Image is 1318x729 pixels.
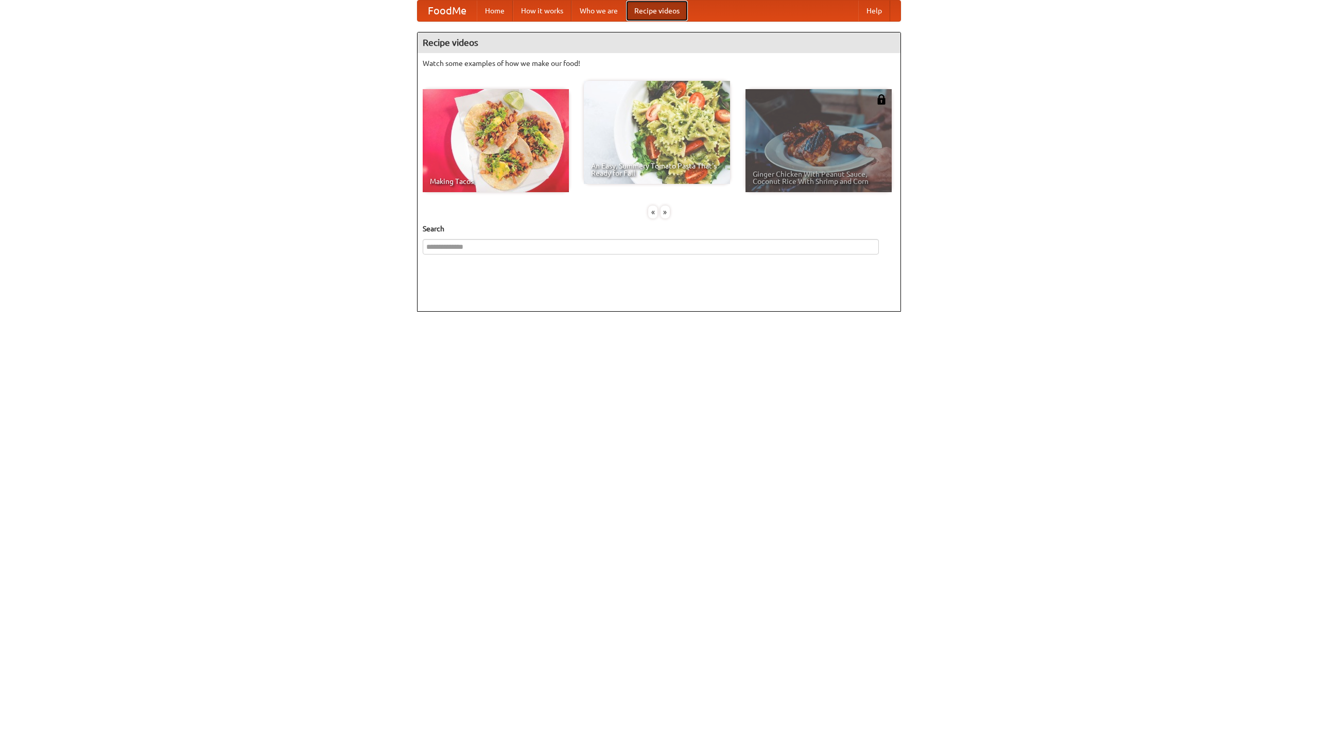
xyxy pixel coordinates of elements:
span: An Easy, Summery Tomato Pasta That's Ready for Fall [591,162,723,177]
a: FoodMe [418,1,477,21]
span: Making Tacos [430,178,562,185]
a: Recipe videos [626,1,688,21]
a: How it works [513,1,571,21]
div: « [648,206,657,218]
p: Watch some examples of how we make our food! [423,58,895,69]
a: Home [477,1,513,21]
h5: Search [423,224,895,234]
a: Who we are [571,1,626,21]
a: An Easy, Summery Tomato Pasta That's Ready for Fall [584,81,730,184]
a: Help [858,1,890,21]
div: » [661,206,670,218]
a: Making Tacos [423,89,569,192]
h4: Recipe videos [418,32,900,53]
img: 483408.png [876,94,887,105]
